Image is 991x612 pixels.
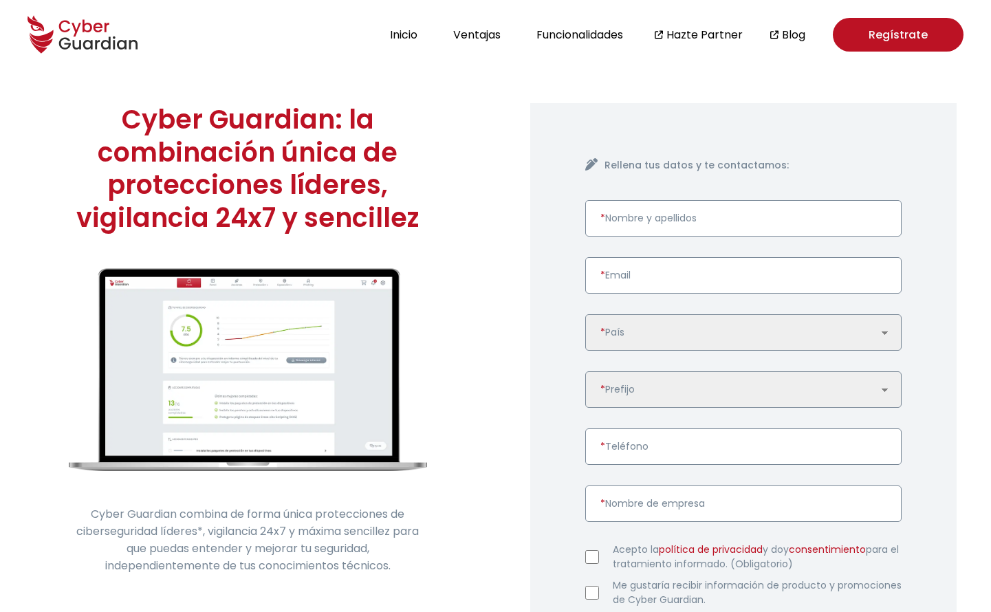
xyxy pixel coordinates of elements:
button: Ventajas [449,25,505,44]
label: Me gustaría recibir información de producto y promociones de Cyber Guardian. [613,578,902,607]
a: Hazte Partner [666,26,743,43]
h4: Rellena tus datos y te contactamos: [605,158,902,173]
h1: Cyber Guardian: la combinación única de protecciones líderes, vigilancia 24x7 y sencillez [69,103,427,234]
input: Introduce un número de teléfono válido. [585,428,902,465]
button: Inicio [386,25,422,44]
p: Cyber Guardian combina de forma única protecciones de ciberseguridad líderes*, vigilancia 24x7 y ... [69,505,427,574]
a: Regístrate [833,18,963,52]
button: Funcionalidades [532,25,627,44]
a: Blog [782,26,805,43]
a: política de privacidad [659,543,763,556]
a: consentimiento [789,543,866,556]
img: cyberguardian-home [69,268,427,471]
label: Acepto la y doy para el tratamiento informado. (Obligatorio) [613,543,902,571]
